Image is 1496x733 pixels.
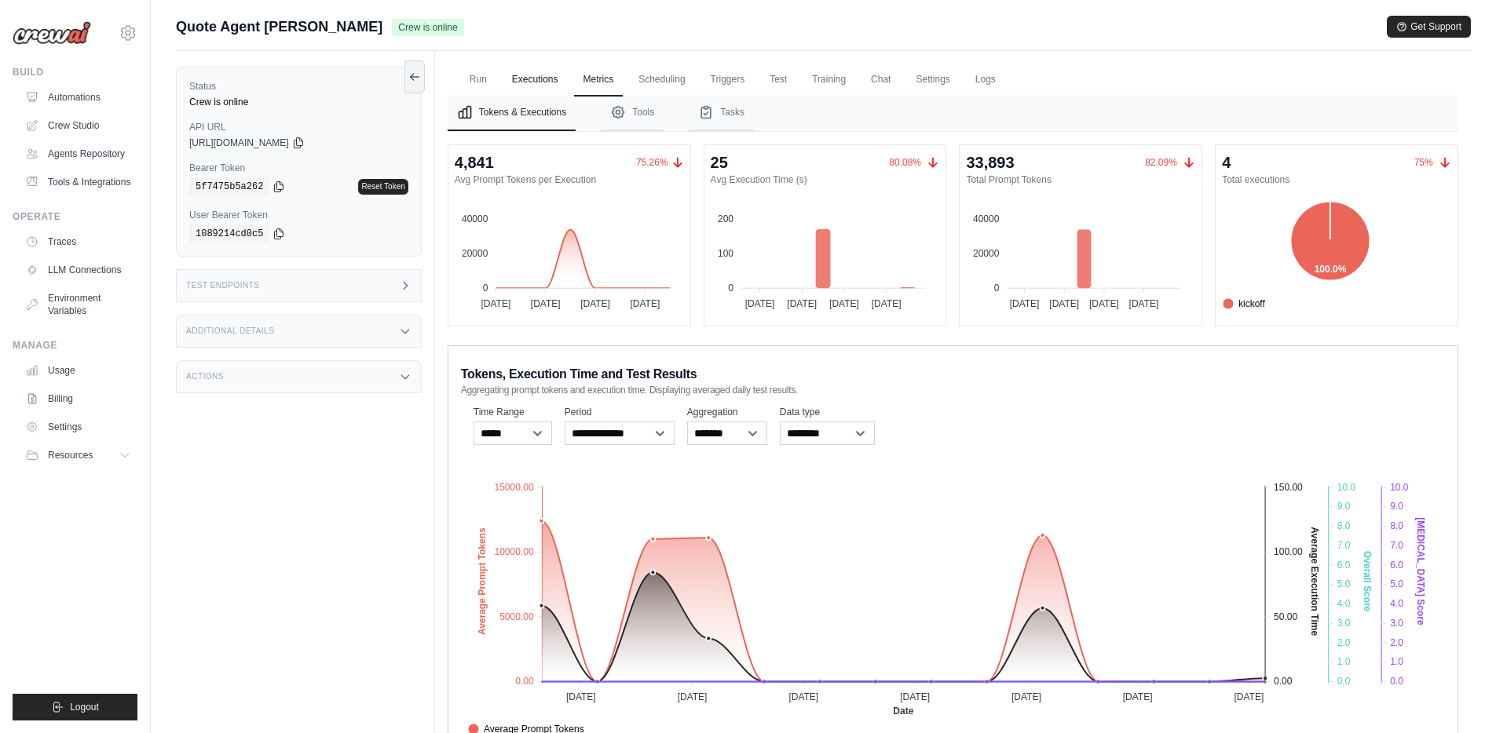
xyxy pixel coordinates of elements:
[1390,656,1403,667] tspan: 1.0
[1337,560,1351,571] tspan: 6.0
[1390,676,1403,687] tspan: 0.0
[1050,298,1080,309] tspan: [DATE]
[718,248,733,259] tspan: 100
[829,298,859,309] tspan: [DATE]
[1390,520,1403,531] tspan: 8.0
[48,449,93,461] span: Resources
[1390,578,1403,589] tspan: 5.0
[580,298,610,309] tspan: [DATE]
[19,170,137,195] a: Tools & Integrations
[481,298,510,309] tspan: [DATE]
[744,298,774,309] tspan: [DATE]
[1274,611,1297,622] tspan: 50.00
[70,701,99,713] span: Logout
[186,372,224,381] h3: Actions
[462,248,488,259] tspan: 20000
[1390,637,1403,648] tspan: 2.0
[1274,546,1303,557] tspan: 100.00
[861,64,900,97] a: Chat
[13,66,137,78] div: Build
[871,298,901,309] tspan: [DATE]
[629,64,694,97] a: Scheduling
[711,151,728,173] div: 25
[19,414,137,439] a: Settings
[1337,618,1351,629] tspan: 3.0
[1234,691,1264,702] tspan: [DATE]
[176,16,382,38] span: Quote Agent [PERSON_NAME]
[494,546,533,557] tspan: 10000.00
[19,358,137,383] a: Usage
[906,64,959,97] a: Settings
[189,209,408,221] label: User Bearer Token
[677,691,707,702] tspan: [DATE]
[1274,676,1293,687] tspan: 0.00
[574,64,624,97] a: Metrics
[1337,676,1351,687] tspan: 0.0
[966,173,1195,186] dt: Total Prompt Tokens
[966,64,1005,97] a: Logs
[474,406,552,418] label: Time Range
[1337,578,1351,589] tspan: 5.0
[1089,298,1119,309] tspan: [DATE]
[1011,691,1041,702] tspan: [DATE]
[503,64,568,97] a: Executions
[1390,482,1409,493] tspan: 10.0
[358,179,408,195] a: Reset Token
[482,283,488,294] tspan: 0
[760,64,796,97] a: Test
[494,482,533,493] tspan: 15000.00
[19,113,137,138] a: Crew Studio
[1390,560,1403,571] tspan: 6.0
[19,443,137,468] button: Resources
[392,19,463,36] span: Crew is online
[1010,298,1040,309] tspan: [DATE]
[701,64,755,97] a: Triggers
[1223,297,1265,311] span: kickoff
[973,213,1000,224] tspan: 40000
[1414,517,1425,625] text: [MEDICAL_DATA] Score
[566,691,596,702] tspan: [DATE]
[186,281,260,290] h3: Test Endpoints
[1390,501,1403,512] tspan: 9.0
[788,691,818,702] tspan: [DATE]
[189,80,408,93] label: Status
[19,229,137,254] a: Traces
[499,611,534,622] tspan: 5000.00
[893,706,913,717] text: Date
[687,406,767,418] label: Aggregation
[1414,157,1433,168] span: 75%
[19,286,137,323] a: Environment Variables
[1337,656,1351,667] tspan: 1.0
[711,173,940,186] dt: Avg Execution Time (s)
[1417,658,1496,733] div: Chat Widget
[461,384,798,396] span: Aggregating prompt tokens and execution time. Displaying averaged daily test results.
[1222,173,1451,186] dt: Total executions
[455,151,494,173] div: 4,841
[19,386,137,411] a: Billing
[601,95,664,131] button: Tools
[13,694,137,720] button: Logout
[448,95,576,131] button: Tokens & Executions
[803,64,855,97] a: Training
[461,365,697,384] span: Tokens, Execution Time and Test Results
[780,406,875,418] label: Data type
[1337,598,1351,609] tspan: 4.0
[1145,157,1177,168] span: 82.09%
[460,64,496,97] a: Run
[636,156,668,169] span: 75.26%
[1309,527,1320,636] text: Average Execution Time
[966,151,1014,173] div: 33,893
[689,95,754,131] button: Tasks
[477,527,488,635] text: Average Prompt Tokens
[1390,618,1403,629] tspan: 3.0
[728,283,733,294] tspan: 0
[1390,540,1403,551] tspan: 7.0
[13,210,137,223] div: Operate
[189,137,289,149] span: [URL][DOMAIN_NAME]
[900,691,930,702] tspan: [DATE]
[994,283,1000,294] tspan: 0
[1222,151,1231,173] div: 4
[189,224,269,243] code: 1089214cd0c5
[1362,551,1373,612] text: Overall Score
[13,21,91,45] img: Logo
